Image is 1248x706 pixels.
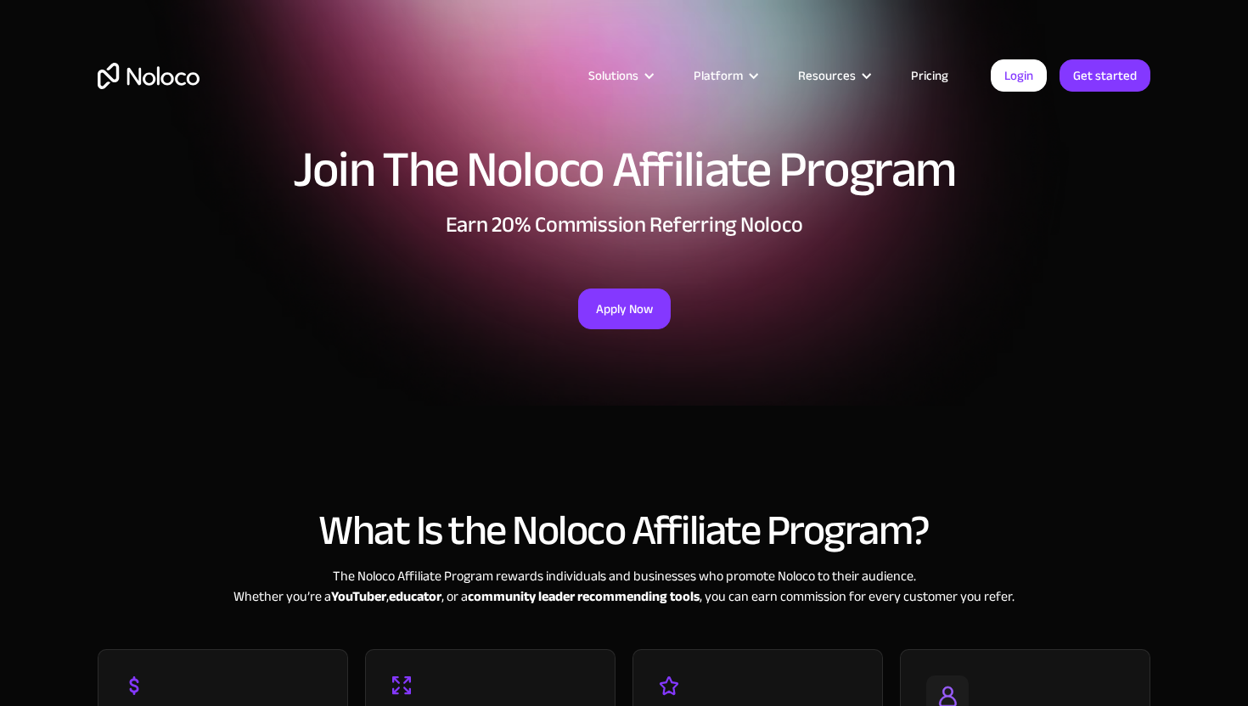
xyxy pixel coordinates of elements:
a: Apply Now [578,289,671,329]
strong: leader [538,584,575,609]
div: Platform [694,64,743,87]
strong: tools [670,584,700,609]
div: Platform [672,64,777,87]
strong: educator [389,584,441,609]
div: Solutions [588,64,638,87]
a: home [98,63,200,89]
strong: community [468,584,536,609]
a: Pricing [890,64,970,87]
div: Solutions [567,64,672,87]
strong: Earn 20% Commission Referring Noloco [446,204,803,245]
h1: Join The Noloco Affiliate Program [98,144,1150,195]
div: The Noloco Affiliate Program rewards individuals and businesses who promote Noloco to their audie... [98,566,1150,607]
h2: What Is the Noloco Affiliate Program? [98,507,1150,553]
a: Get started [1060,59,1150,92]
div: Resources [798,64,856,87]
strong: recommending [577,584,667,609]
a: Login [991,59,1047,92]
div: Resources [777,64,890,87]
strong: YouTuber [331,584,386,609]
